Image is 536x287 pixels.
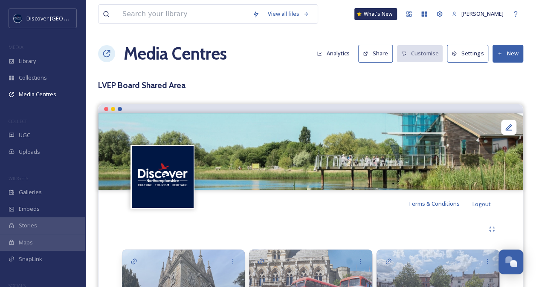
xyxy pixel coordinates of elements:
span: SnapLink [19,255,42,263]
span: Logout [472,200,491,208]
span: Collections [19,74,47,82]
button: New [493,45,523,62]
a: Media Centres [124,41,227,66]
span: Embeds [19,205,40,213]
span: UGC [19,131,30,139]
a: Settings [447,45,493,62]
button: Share [358,45,393,62]
button: Customise [397,45,443,62]
img: Stanwick Lakes.jpg [99,113,523,190]
input: Search your library [118,5,248,23]
img: Untitled%20design%20%282%29.png [14,14,22,23]
span: Maps [19,238,33,247]
span: Media Centres [19,90,56,98]
span: Galleries [19,188,42,196]
button: Open Chat [498,250,523,274]
span: WIDGETS [9,175,28,181]
a: What's New [354,8,397,20]
span: Terms & Conditions [408,200,460,207]
h3: LVEP Board Shared Area [98,79,523,92]
img: Untitled%20design%20%282%29.png [132,146,194,208]
a: Analytics [313,45,358,62]
button: Analytics [313,45,354,62]
button: Settings [447,45,488,62]
span: MEDIA [9,44,23,50]
span: COLLECT [9,118,27,124]
a: [PERSON_NAME] [447,6,508,22]
span: Library [19,57,36,65]
a: Terms & Conditions [408,198,472,209]
a: View all files [264,6,313,22]
span: Uploads [19,148,40,156]
span: [PERSON_NAME] [461,10,504,17]
a: Customise [397,45,447,62]
span: Stories [19,221,37,230]
span: Discover [GEOGRAPHIC_DATA] [26,14,104,22]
